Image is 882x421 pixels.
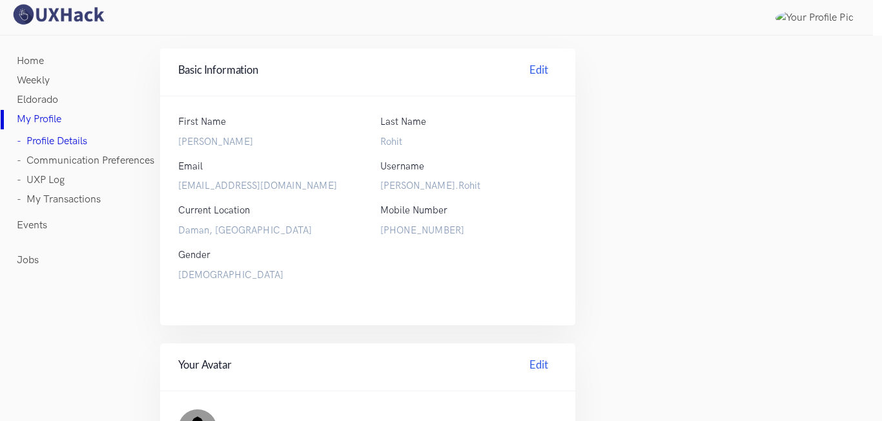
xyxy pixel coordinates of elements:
label: Daman, [GEOGRAPHIC_DATA] [178,223,355,239]
a: Weekly [17,71,50,91]
h4: Your Avatar [178,357,557,377]
label: [PERSON_NAME] [178,135,355,150]
a: Home [17,52,44,71]
img: UXHack logo [10,3,107,26]
label: [PERSON_NAME].Rohit [380,178,557,194]
label: [DEMOGRAPHIC_DATA] [178,268,557,283]
label: [PHONE_NUMBER] [380,223,557,239]
h4: Basic Information [178,62,557,82]
img: Your profile pic [775,10,854,27]
a: My Profile [17,110,61,129]
label: First Name [178,114,226,130]
label: Username [380,159,424,175]
label: Email [178,159,203,175]
a: Eldorado [17,91,58,110]
label: Gender [178,248,210,263]
a: - Profile Details [17,132,87,151]
a: Jobs [17,251,39,270]
a: - My Transactions [17,190,101,210]
a: Edit [520,62,557,82]
a: - Communication Preferences [17,151,154,171]
a: Edit [520,357,557,377]
label: [EMAIL_ADDRESS][DOMAIN_NAME] [178,178,355,194]
label: Rohit [380,135,557,150]
label: Mobile Number [380,203,447,219]
a: - UXP Log [17,171,65,190]
label: Current Location [178,203,250,219]
a: Events [17,216,47,235]
label: Last Name [380,114,426,130]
